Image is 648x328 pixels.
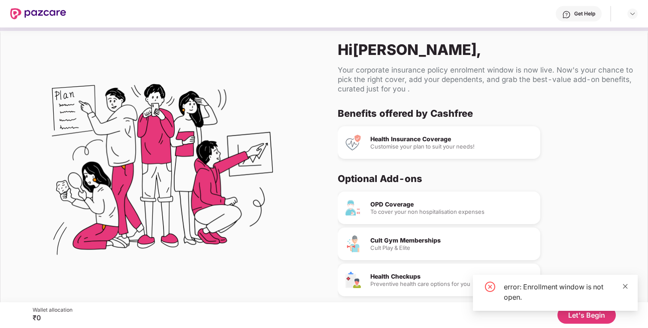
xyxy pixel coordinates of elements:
[345,134,362,151] img: Health Insurance Coverage
[338,107,627,119] div: Benefits offered by Cashfree
[338,173,627,185] div: Optional Add-ons
[33,313,73,322] div: ₹0
[370,273,533,279] div: Health Checkups
[504,282,627,302] div: error: Enrollment window is not open.
[370,136,533,142] div: Health Insurance Coverage
[574,10,595,17] div: Get Help
[370,237,533,243] div: Cult Gym Memberships
[52,62,273,283] img: Flex Benefits Illustration
[345,199,362,216] img: OPD Coverage
[338,41,634,58] div: Hi [PERSON_NAME] ,
[370,144,533,149] div: Customise your plan to suit your needs!
[562,10,571,19] img: svg+xml;base64,PHN2ZyBpZD0iSGVscC0zMngzMiIgeG1sbnM9Imh0dHA6Ly93d3cudzMub3JnLzIwMDAvc3ZnIiB3aWR0aD...
[370,201,533,207] div: OPD Coverage
[485,282,495,292] span: close-circle
[629,10,636,17] img: svg+xml;base64,PHN2ZyBpZD0iRHJvcGRvd24tMzJ4MzIiIHhtbG5zPSJodHRwOi8vd3d3LnczLm9yZy8yMDAwL3N2ZyIgd2...
[622,283,628,289] span: close
[345,235,362,252] img: Cult Gym Memberships
[370,245,533,251] div: Cult Play & Elite
[370,209,533,215] div: To cover your non hospitalisation expenses
[370,281,533,287] div: Preventive health care options for you
[345,271,362,289] img: Health Checkups
[33,307,73,313] div: Wallet allocation
[10,8,66,19] img: New Pazcare Logo
[338,65,634,94] div: Your corporate insurance policy enrolment window is now live. Now's your chance to pick the right...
